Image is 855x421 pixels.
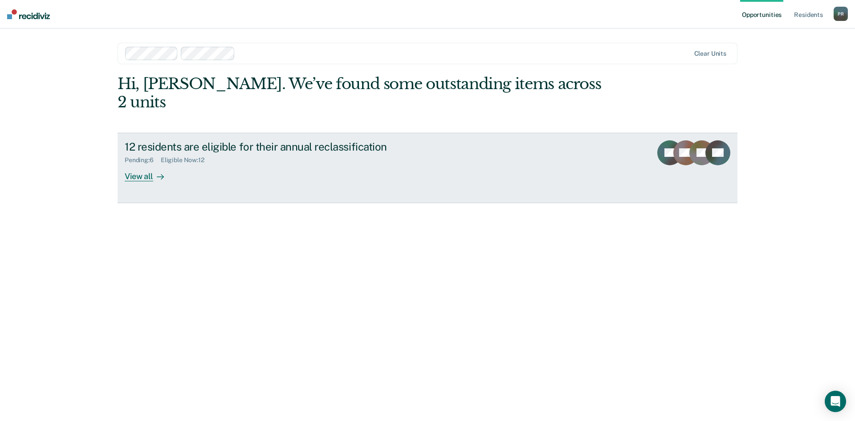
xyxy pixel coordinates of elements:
[7,9,50,19] img: Recidiviz
[125,140,437,153] div: 12 residents are eligible for their annual reclassification
[125,164,175,181] div: View all
[694,50,727,57] div: Clear units
[118,75,614,111] div: Hi, [PERSON_NAME]. We’ve found some outstanding items across 2 units
[118,133,737,203] a: 12 residents are eligible for their annual reclassificationPending:6Eligible Now:12View all
[125,156,161,164] div: Pending : 6
[834,7,848,21] div: P R
[161,156,212,164] div: Eligible Now : 12
[825,391,846,412] div: Open Intercom Messenger
[834,7,848,21] button: PR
